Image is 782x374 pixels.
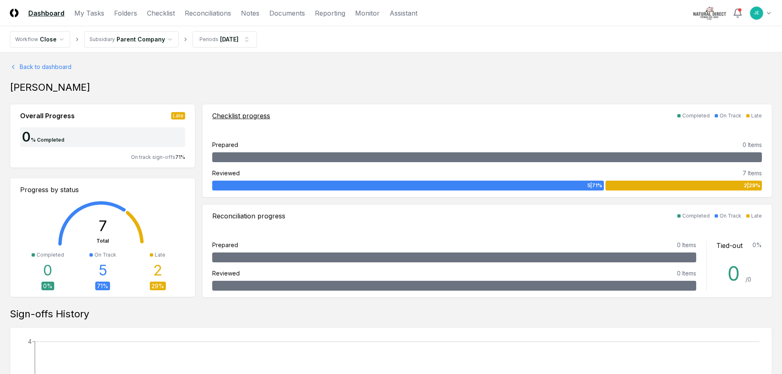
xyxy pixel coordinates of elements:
a: Notes [241,8,259,18]
a: Checklist progressCompletedOn TrackLatePrepared0 ItemsReviewed7 Items5|71%2|29% [202,104,772,197]
div: Periods [200,36,218,43]
a: Reconciliation progressCompletedOn TrackLatePrepared0 ItemsReviewed0 ItemsTied-out0%0 /0 [202,204,772,298]
div: Late [751,112,762,119]
div: Checklist progress [212,111,270,121]
div: Tied-out [716,241,743,250]
div: Overall Progress [20,111,75,121]
div: 0 Items [743,140,762,149]
div: [PERSON_NAME] [10,81,772,94]
div: Late [751,212,762,220]
div: Completed [682,212,710,220]
div: 0 % [752,241,762,250]
div: 0 % [41,282,54,290]
div: 2 [153,262,163,278]
a: Folders [114,8,137,18]
div: Subsidiary [89,36,115,43]
span: JE [754,10,759,16]
div: / 0 [745,275,751,284]
tspan: 4 [28,338,32,345]
img: Logo [10,9,18,17]
div: Prepared [212,140,238,149]
div: On Track [720,212,741,220]
div: On Track [720,112,741,119]
a: Reconciliations [185,8,231,18]
a: Monitor [355,8,380,18]
div: Late [171,112,185,119]
div: Sign-offs History [10,307,772,321]
div: [DATE] [220,35,238,44]
a: Assistant [390,8,417,18]
div: 7 Items [743,169,762,177]
div: Progress by status [20,185,185,195]
div: 0 Items [677,269,696,278]
div: Reviewed [212,169,240,177]
div: 0 [43,262,52,278]
div: Workflow [15,36,38,43]
img: Natural Direct logo [693,7,726,20]
div: Late [155,251,165,259]
div: Prepared [212,241,238,249]
div: Reviewed [212,269,240,278]
a: Documents [269,8,305,18]
div: 0 [727,264,745,284]
div: Completed [37,251,64,259]
nav: breadcrumb [10,31,257,48]
a: My Tasks [74,8,104,18]
span: 2 | 29 % [744,182,760,189]
button: JE [749,6,764,21]
div: 0 Items [677,241,696,249]
a: Reporting [315,8,345,18]
a: Back to dashboard [10,62,772,71]
span: 71 % [175,154,185,160]
a: Dashboard [28,8,64,18]
a: Checklist [147,8,175,18]
button: Periods[DATE] [193,31,257,48]
span: 5 | 71 % [587,182,602,189]
div: Completed [682,112,710,119]
div: % Completed [31,136,64,144]
div: 29 % [150,282,166,290]
div: 0 [20,131,31,144]
div: Reconciliation progress [212,211,285,221]
span: On track sign-offs [131,154,175,160]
